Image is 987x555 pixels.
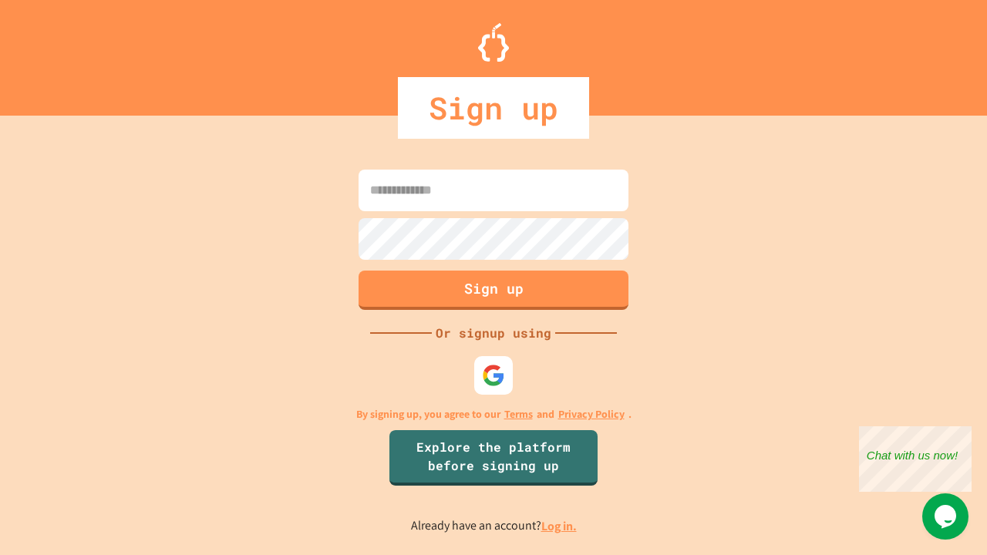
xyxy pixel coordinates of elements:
[859,426,972,492] iframe: chat widget
[398,77,589,139] div: Sign up
[411,516,577,536] p: Already have an account?
[558,406,625,422] a: Privacy Policy
[359,271,628,310] button: Sign up
[541,518,577,534] a: Log in.
[478,23,509,62] img: Logo.svg
[389,430,598,486] a: Explore the platform before signing up
[356,406,632,422] p: By signing up, you agree to our and .
[504,406,533,422] a: Terms
[922,493,972,540] iframe: chat widget
[482,364,505,387] img: google-icon.svg
[432,324,555,342] div: Or signup using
